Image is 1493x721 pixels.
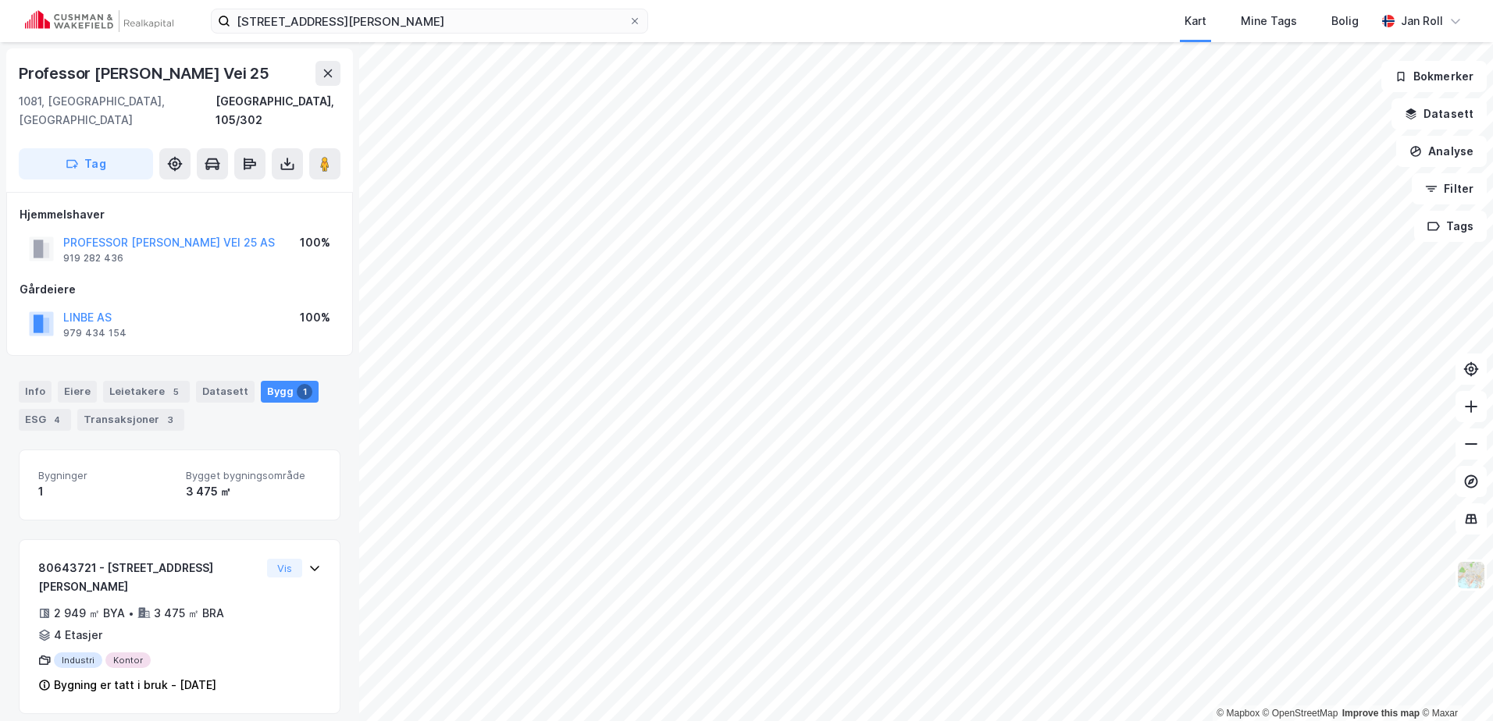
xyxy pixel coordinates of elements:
[1456,560,1486,590] img: Z
[19,381,52,403] div: Info
[54,604,125,623] div: 2 949 ㎡ BYA
[154,604,224,623] div: 3 475 ㎡ BRA
[77,409,184,431] div: Transaksjoner
[1342,708,1420,719] a: Improve this map
[63,252,123,265] div: 919 282 436
[38,482,173,501] div: 1
[25,10,173,32] img: cushman-wakefield-realkapital-logo.202ea83816669bd177139c58696a8fa1.svg
[1415,646,1493,721] iframe: Chat Widget
[19,61,273,86] div: Professor [PERSON_NAME] Vei 25
[168,384,184,400] div: 5
[103,381,190,403] div: Leietakere
[216,92,340,130] div: [GEOGRAPHIC_DATA], 105/302
[1396,136,1487,167] button: Analyse
[20,280,340,299] div: Gårdeiere
[19,92,216,130] div: 1081, [GEOGRAPHIC_DATA], [GEOGRAPHIC_DATA]
[300,308,330,327] div: 100%
[1263,708,1338,719] a: OpenStreetMap
[1391,98,1487,130] button: Datasett
[63,327,126,339] div: 979 434 154
[54,676,216,694] div: Bygning er tatt i bruk - [DATE]
[1217,708,1260,719] a: Mapbox
[38,559,261,596] div: 80643721 - [STREET_ADDRESS][PERSON_NAME]
[1331,12,1359,30] div: Bolig
[20,205,340,224] div: Hjemmelshaver
[261,381,319,403] div: Bygg
[1415,646,1493,721] div: Kontrollprogram for chat
[19,409,71,431] div: ESG
[230,9,629,33] input: Søk på adresse, matrikkel, gårdeiere, leietakere eller personer
[1412,173,1487,204] button: Filter
[54,626,102,645] div: 4 Etasjer
[162,412,178,428] div: 3
[19,148,153,179] button: Tag
[58,381,97,403] div: Eiere
[186,469,321,482] span: Bygget bygningsområde
[196,381,255,403] div: Datasett
[267,559,302,577] button: Vis
[1381,61,1487,92] button: Bokmerker
[300,233,330,252] div: 100%
[1185,12,1206,30] div: Kart
[1414,211,1487,242] button: Tags
[49,412,65,428] div: 4
[1241,12,1297,30] div: Mine Tags
[186,482,321,501] div: 3 475 ㎡
[1401,12,1443,30] div: Jan Roll
[128,607,134,620] div: •
[297,384,312,400] div: 1
[38,469,173,482] span: Bygninger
